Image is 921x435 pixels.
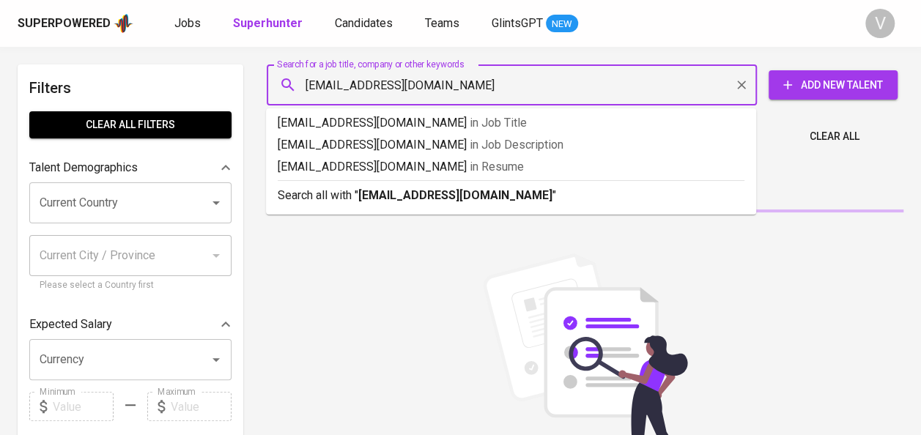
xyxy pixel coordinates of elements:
span: Clear All [810,127,859,146]
span: Candidates [335,16,393,30]
span: in Job Description [470,138,563,152]
button: Open [206,193,226,213]
a: Teams [425,15,462,33]
a: Superhunter [233,15,306,33]
span: NEW [546,17,578,31]
input: Value [53,392,114,421]
div: Talent Demographics [29,153,232,182]
p: [EMAIL_ADDRESS][DOMAIN_NAME] [278,114,744,132]
h6: Filters [29,76,232,100]
span: Jobs [174,16,201,30]
p: Please select a Country first [40,278,221,293]
b: [EMAIL_ADDRESS][DOMAIN_NAME] [358,188,552,202]
span: GlintsGPT [492,16,543,30]
button: Clear [731,75,752,95]
p: [EMAIL_ADDRESS][DOMAIN_NAME] [278,158,744,176]
b: Superhunter [233,16,303,30]
div: Superpowered [18,15,111,32]
a: GlintsGPT NEW [492,15,578,33]
button: Open [206,349,226,370]
button: Clear All [804,123,865,150]
p: Search all with " " [278,187,744,204]
span: in Resume [470,160,524,174]
a: Candidates [335,15,396,33]
span: Add New Talent [780,76,886,94]
button: Clear All filters [29,111,232,138]
input: Value [171,392,232,421]
a: Jobs [174,15,204,33]
span: in Job Title [470,116,527,130]
p: Expected Salary [29,316,112,333]
div: V [865,9,895,38]
div: Expected Salary [29,310,232,339]
p: Talent Demographics [29,159,138,176]
button: Add New Talent [769,70,898,100]
img: app logo [114,12,133,34]
span: Clear All filters [41,116,220,134]
span: Teams [425,16,459,30]
a: Superpoweredapp logo [18,12,133,34]
p: [EMAIL_ADDRESS][DOMAIN_NAME] [278,136,744,154]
